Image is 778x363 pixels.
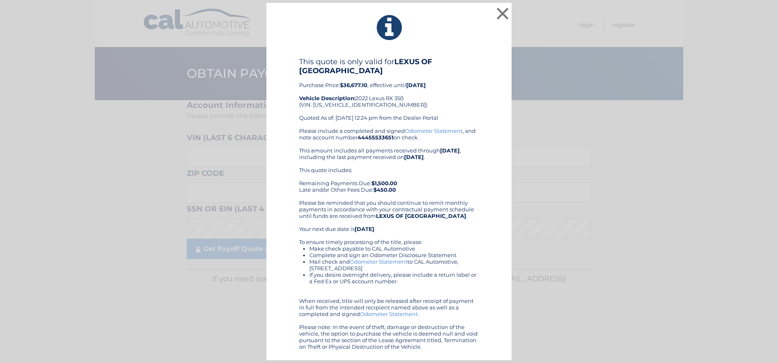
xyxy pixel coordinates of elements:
button: × [494,5,511,22]
b: [DATE] [406,82,426,88]
strong: Vehicle Description: [299,95,355,101]
b: LEXUS OF [GEOGRAPHIC_DATA] [376,213,466,219]
a: Odometer Statement [360,311,418,317]
b: $1,500.00 [371,180,397,186]
div: Please include a completed and signed , and note account number on check. This amount includes al... [299,128,479,350]
a: Odometer Statement [350,258,407,265]
b: $450.00 [373,186,396,193]
b: 44455533651 [358,134,393,141]
li: Make check payable to CAL Automotive [309,245,479,252]
a: Odometer Statement [405,128,463,134]
div: This quote includes: Remaining Payments Due: Late and/or Other Fees Due: [299,167,479,193]
li: Mail check and to CAL Automotive, [STREET_ADDRESS] [309,258,479,271]
li: Complete and sign an Odometer Disclosure Statement [309,252,479,258]
b: [DATE] [355,226,374,232]
b: [DATE] [404,154,424,160]
li: If you desire overnight delivery, please include a return label or a Fed Ex or UPS account number. [309,271,479,285]
h4: This quote is only valid for [299,57,479,75]
b: $36,677.10 [340,82,367,88]
b: [DATE] [440,147,460,154]
b: LEXUS OF [GEOGRAPHIC_DATA] [299,57,432,75]
div: Purchase Price: , effective until 2022 Lexus RX 350 (VIN: [US_VEHICLE_IDENTIFICATION_NUMBER]) Quo... [299,57,479,128]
